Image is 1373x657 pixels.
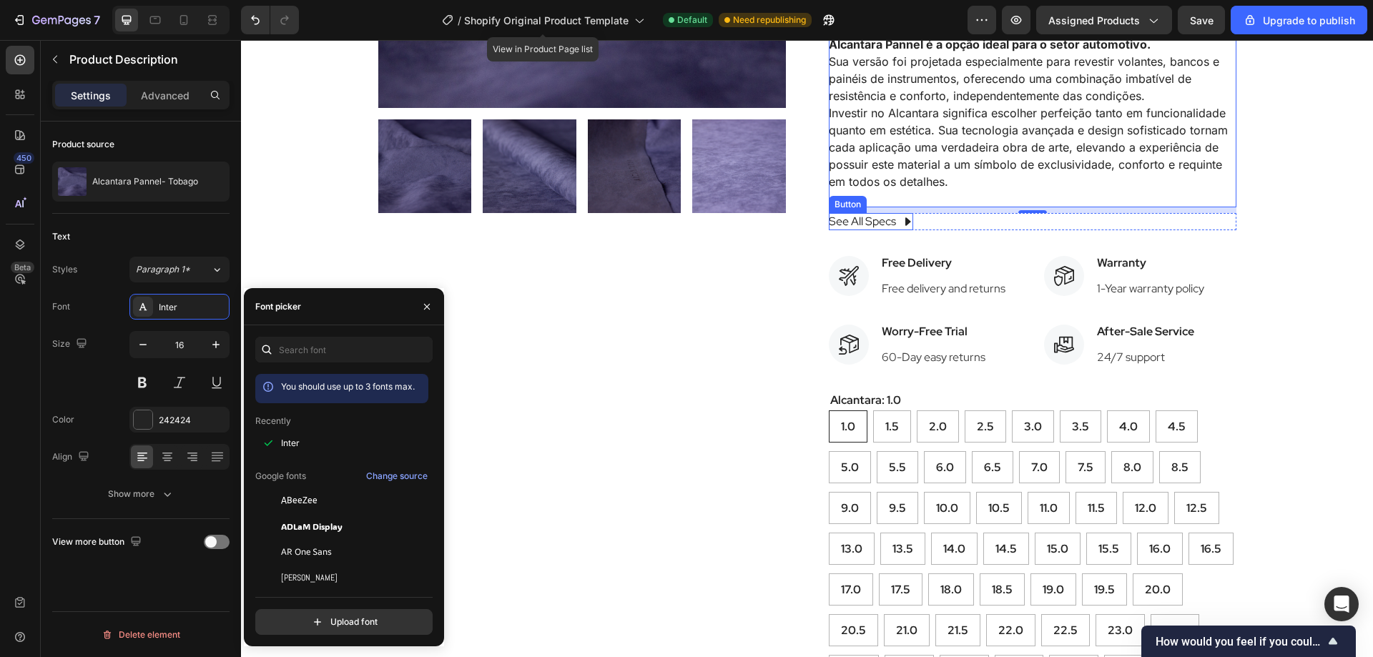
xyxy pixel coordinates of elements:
span: Shopify Original Product Template [464,13,629,28]
span: Need republishing [733,14,806,26]
span: 18.5 [751,542,772,557]
div: Open Intercom Messenger [1324,587,1359,621]
span: AR One Sans [281,545,332,558]
span: 3.0 [783,379,801,394]
button: Assigned Products [1036,6,1172,34]
span: How would you feel if you could no longer use GemPages? [1156,635,1324,648]
span: ABeeZee [281,494,318,507]
span: 22.0 [757,583,782,598]
span: 14.5 [754,501,776,516]
div: See All Specs [588,173,655,190]
span: Inter [281,437,300,450]
button: 7 [6,6,107,34]
span: 4.5 [927,379,945,394]
div: Text [52,230,70,243]
button: Delete element [52,623,230,646]
a: See All Specs [588,173,672,190]
span: / [458,13,461,28]
div: Font picker [255,300,301,313]
p: Settings [71,88,111,103]
span: 16.0 [908,501,930,516]
span: 15.0 [806,501,827,516]
span: 7.0 [790,420,807,435]
p: Investir no Alcantara significa escolher perfeição tanto em funcionalidade quanto em estética. Su... [588,66,987,149]
span: 3.5 [831,379,848,394]
div: Align [52,448,92,467]
p: Worry-Free Trial [641,283,744,300]
span: 13.5 [651,501,672,516]
div: Show more [108,487,174,501]
span: 23.0 [867,583,892,598]
span: 21.0 [655,583,676,598]
div: Product source [52,138,114,151]
span: 6.0 [695,420,713,435]
div: Size [52,335,90,354]
span: 10.5 [747,460,769,475]
div: Inter [159,301,226,314]
p: 60-Day easy returns [641,309,744,326]
span: 19.5 [853,542,874,557]
span: 20.0 [904,542,930,557]
input: Search font [255,337,433,362]
span: Assigned Products [1048,13,1140,28]
span: 9.5 [648,460,665,475]
span: 21.5 [707,583,727,598]
div: Font [52,300,70,313]
span: 13.0 [600,501,621,516]
img: product feature img [58,167,87,196]
span: 8.5 [930,420,948,435]
button: Save [1178,6,1225,34]
p: After-Sale Service [856,283,953,300]
span: 12.0 [894,460,915,475]
div: Delete element [102,626,180,643]
button: Upload font [255,609,433,635]
div: 242424 [159,414,226,427]
span: 17.5 [650,542,669,557]
p: Alcantara Pannel- Tobago [92,177,198,187]
span: 18.0 [699,542,721,557]
div: Upgrade to publish [1243,13,1355,28]
span: Paragraph 1* [136,263,190,276]
span: 7.5 [837,420,852,435]
span: 15.5 [857,501,878,516]
span: 20.5 [600,583,625,598]
span: [PERSON_NAME] [281,571,338,584]
div: View more button [52,533,144,552]
p: Free delivery and returns [641,240,764,257]
span: 23.5 [922,583,946,598]
div: Undo/Redo [241,6,299,34]
legend: Alcantara: 1.0 [588,350,661,370]
div: Beta [11,262,34,273]
span: 9.0 [600,460,618,475]
span: 2.5 [736,379,753,394]
p: 24/7 support [856,309,953,326]
p: Google fonts [255,470,306,483]
span: 6.5 [743,420,760,435]
span: 22.5 [812,583,837,598]
span: 16.5 [960,501,980,516]
span: 4.0 [878,379,897,394]
span: 2.0 [688,379,706,394]
span: You should use up to 3 fonts max. [281,381,415,392]
span: 8.0 [882,420,900,435]
div: Color [52,413,74,426]
button: Paragraph 1* [129,257,230,282]
iframe: Design area [241,40,1373,657]
p: Free Delivery [641,214,764,232]
p: Product Description [69,51,224,68]
span: 1.5 [644,379,658,394]
span: Save [1190,14,1214,26]
button: Show more [52,481,230,507]
span: ADLaM Display [281,520,343,533]
button: Change source [365,468,428,485]
div: Button [591,158,623,171]
button: Show survey - How would you feel if you could no longer use GemPages? [1156,633,1342,650]
span: 19.0 [802,542,823,557]
span: 5.5 [648,420,665,435]
p: Warranty [856,214,963,232]
p: 1-Year warranty policy [856,240,963,257]
span: 11.0 [799,460,817,475]
div: Styles [52,263,77,276]
span: 14.0 [702,501,724,516]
